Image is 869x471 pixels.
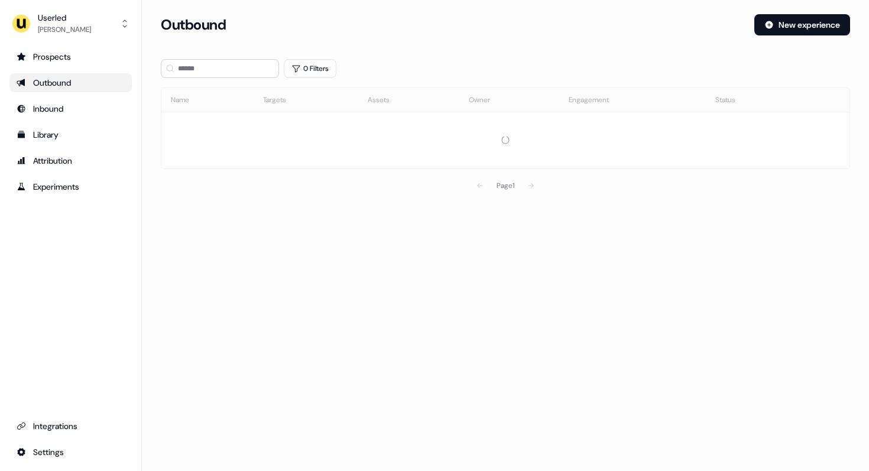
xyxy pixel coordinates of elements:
[9,73,132,92] a: Go to outbound experience
[17,103,125,115] div: Inbound
[17,446,125,458] div: Settings
[9,99,132,118] a: Go to Inbound
[9,9,132,38] button: Userled[PERSON_NAME]
[284,59,336,78] button: 0 Filters
[17,181,125,193] div: Experiments
[9,151,132,170] a: Go to attribution
[9,47,132,66] a: Go to prospects
[38,12,91,24] div: Userled
[17,51,125,63] div: Prospects
[17,155,125,167] div: Attribution
[161,16,226,34] h3: Outbound
[17,420,125,432] div: Integrations
[9,125,132,144] a: Go to templates
[9,177,132,196] a: Go to experiments
[17,77,125,89] div: Outbound
[38,24,91,35] div: [PERSON_NAME]
[754,14,850,35] button: New experience
[17,129,125,141] div: Library
[9,443,132,462] a: Go to integrations
[9,417,132,436] a: Go to integrations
